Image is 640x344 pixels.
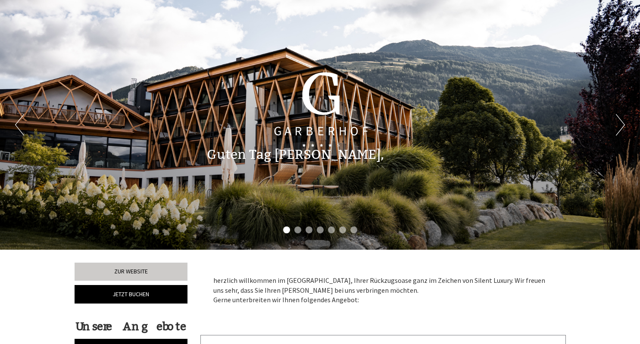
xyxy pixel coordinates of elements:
[207,148,384,162] h1: Guten Tag [PERSON_NAME],
[75,263,188,281] a: Zur Website
[213,276,553,305] p: herzlich willkommen im [GEOGRAPHIC_DATA], Ihrer Rückzugsoase ganz im Zeichen von Silent Luxury. W...
[15,114,24,136] button: Previous
[75,285,188,304] a: Jetzt buchen
[75,319,188,335] div: Unsere Angebote
[616,114,625,136] button: Next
